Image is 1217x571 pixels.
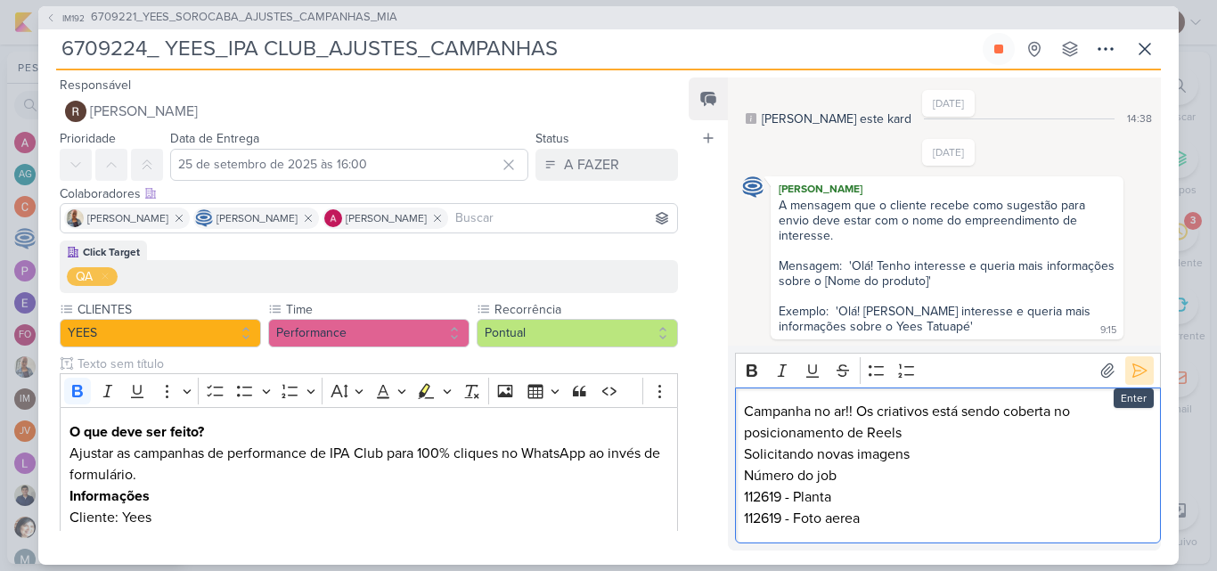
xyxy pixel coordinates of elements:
[992,42,1006,56] div: Parar relógio
[56,33,979,65] input: Kard Sem Título
[744,465,1151,486] p: Número do job
[744,401,1151,444] p: Campanha no ar!! Os criativos está sendo coberta no posicionamento de Reels
[60,373,678,408] div: Editor toolbar
[74,355,678,373] input: Texto sem título
[779,198,1118,334] div: A mensagem que o cliente recebe como sugestão para envio deve estar com o nome do empreendimento ...
[60,131,116,146] label: Prioridade
[493,300,678,319] label: Recorrência
[76,300,261,319] label: CLIENTES
[83,244,140,260] div: Click Target
[735,353,1161,387] div: Editor toolbar
[774,180,1120,198] div: [PERSON_NAME]
[564,154,619,175] div: A FAZER
[1100,323,1116,338] div: 9:15
[1114,388,1154,408] div: Enter
[216,210,298,226] span: [PERSON_NAME]
[744,508,1151,529] p: 112619 - Foto aerea
[744,444,1151,465] p: Solicitando novas imagens
[284,300,470,319] label: Time
[170,149,528,181] input: Select a date
[535,131,569,146] label: Status
[1127,110,1152,126] div: 14:38
[170,131,259,146] label: Data de Entrega
[69,423,204,441] strong: O que deve ser feito?
[90,101,198,122] span: [PERSON_NAME]
[65,101,86,122] img: Rafael Dornelles
[535,149,678,181] button: A FAZER
[268,319,470,347] button: Performance
[60,319,261,347] button: YEES
[60,95,678,127] button: [PERSON_NAME]
[76,267,93,286] div: QA
[477,319,678,347] button: Pontual
[346,210,427,226] span: [PERSON_NAME]
[60,77,131,93] label: Responsável
[60,184,678,203] div: Colaboradores
[87,210,168,226] span: [PERSON_NAME]
[762,110,911,128] div: [PERSON_NAME] este kard
[742,176,764,198] img: Caroline Traven De Andrade
[735,387,1161,543] div: Editor editing area: main
[66,209,84,227] img: Iara Santos
[324,209,342,227] img: Alessandra Gomes
[744,486,1151,508] p: 112619 - Planta
[69,487,150,505] strong: Informações
[195,209,213,227] img: Caroline Traven De Andrade
[452,208,674,229] input: Buscar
